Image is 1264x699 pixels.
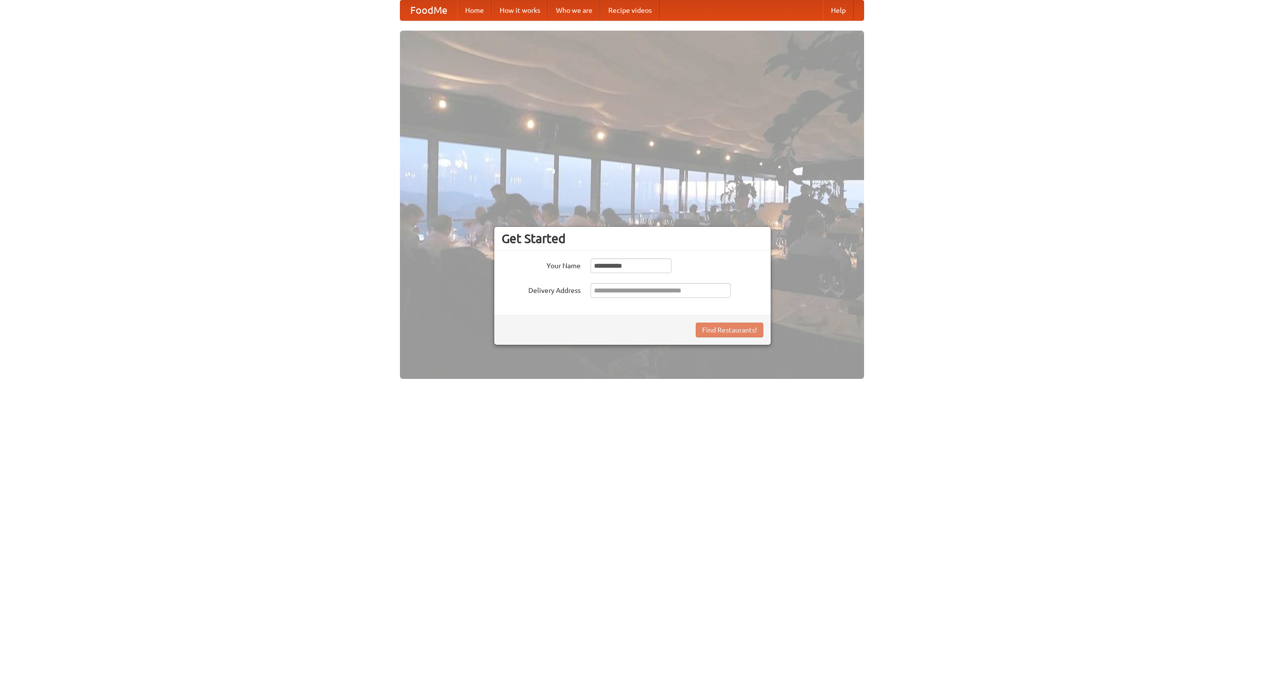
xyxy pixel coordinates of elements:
a: Who we are [548,0,600,20]
h3: Get Started [502,231,763,246]
a: FoodMe [400,0,457,20]
label: Your Name [502,258,581,271]
a: How it works [492,0,548,20]
a: Help [823,0,854,20]
button: Find Restaurants! [696,323,763,337]
a: Home [457,0,492,20]
label: Delivery Address [502,283,581,295]
a: Recipe videos [600,0,660,20]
